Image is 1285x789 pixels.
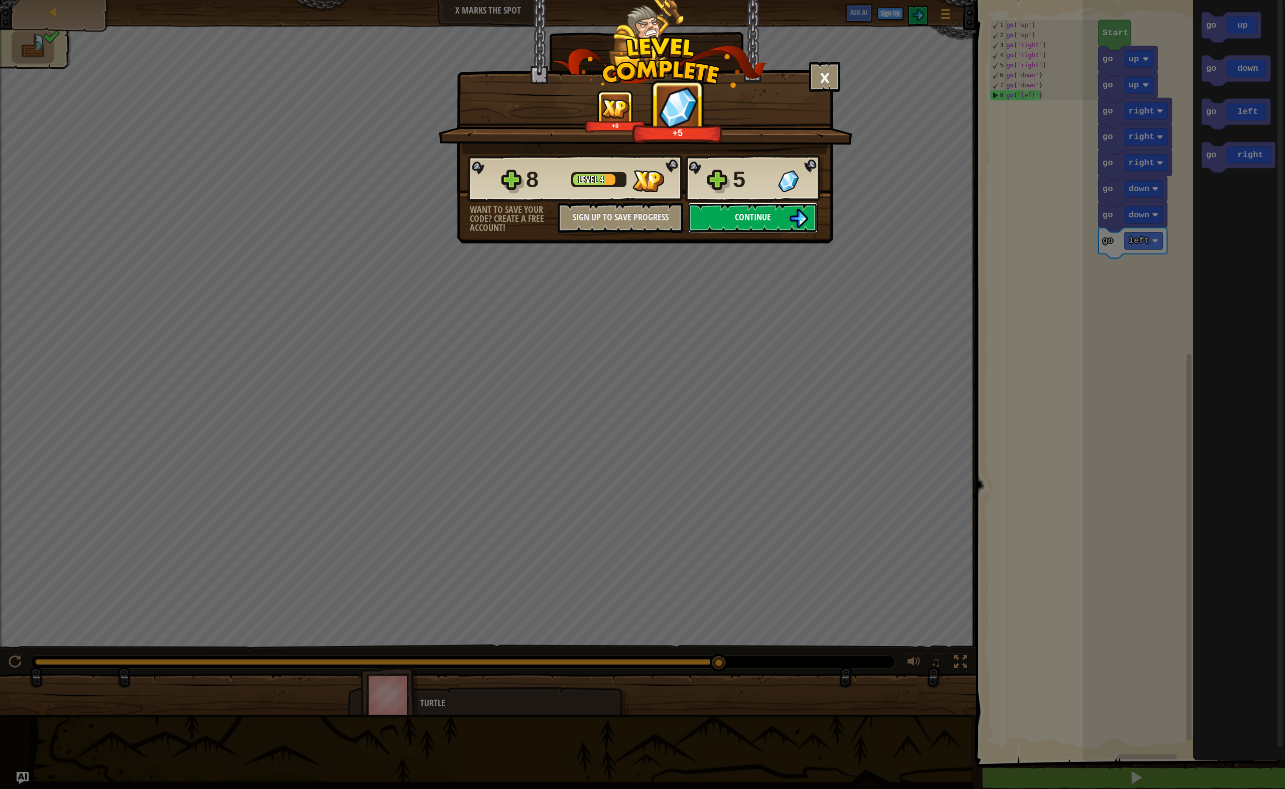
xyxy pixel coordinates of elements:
[735,211,771,223] span: Continue
[600,173,604,186] span: 4
[635,127,720,139] div: +5
[470,205,558,232] div: Want to save your code? Create a free account!
[632,170,664,192] img: XP Gained
[601,99,629,118] img: XP Gained
[552,37,767,88] img: level_complete.png
[653,82,703,132] img: Gems Gained
[778,170,799,192] img: Gems Gained
[587,122,644,129] div: +8
[526,164,565,196] div: 8
[578,173,600,186] span: Level
[688,203,818,233] button: Continue
[733,164,772,196] div: 5
[558,203,683,233] button: Sign Up to Save Progress
[789,209,808,228] img: Continue
[809,62,840,92] button: ×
